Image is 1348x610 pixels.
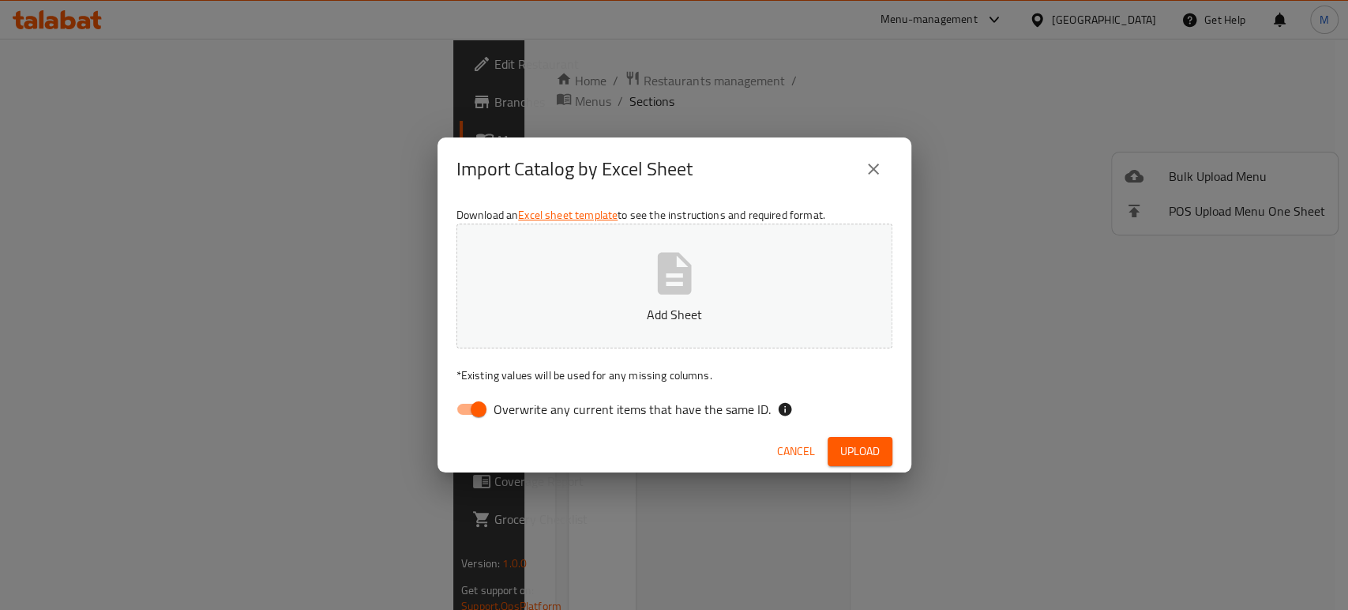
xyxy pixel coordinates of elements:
[481,305,868,324] p: Add Sheet
[777,442,815,461] span: Cancel
[456,156,693,182] h2: Import Catalog by Excel Sheet
[518,205,618,225] a: Excel sheet template
[494,400,771,419] span: Overwrite any current items that have the same ID.
[771,437,821,466] button: Cancel
[456,224,892,348] button: Add Sheet
[828,437,892,466] button: Upload
[777,401,793,417] svg: If the overwrite option isn't selected, then the items that match an existing ID will be ignored ...
[456,367,892,383] p: Existing values will be used for any missing columns.
[437,201,911,430] div: Download an to see the instructions and required format.
[840,442,880,461] span: Upload
[854,150,892,188] button: close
